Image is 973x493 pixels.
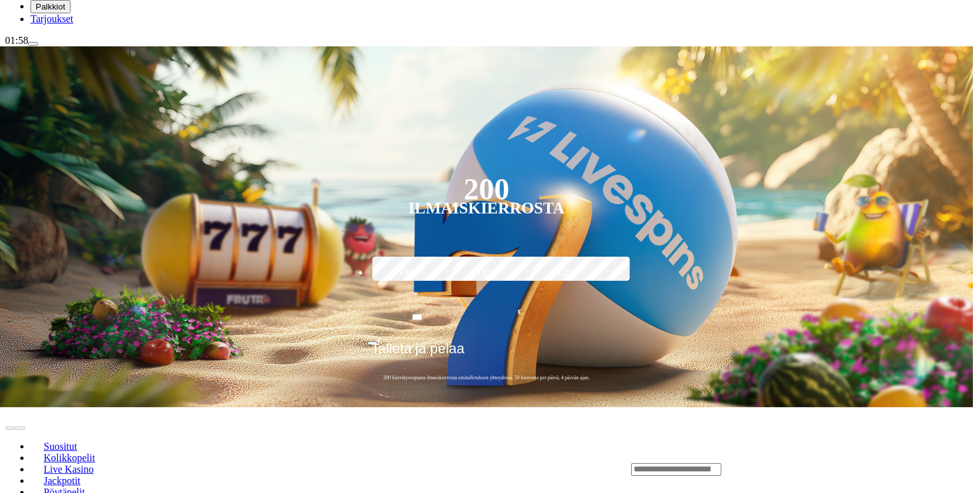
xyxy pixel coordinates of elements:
div: 200 [463,182,509,197]
button: prev slide [5,426,15,430]
a: gift-inverted iconTarjoukset [31,13,73,24]
div: Ilmaiskierrosta [409,201,565,216]
label: €50 [369,255,444,292]
span: Live Kasino [39,464,99,475]
span: Talleta ja pelaa [371,341,465,366]
button: Talleta ja pelaa [367,340,606,367]
span: Tarjoukset [31,13,73,24]
a: Suositut [31,436,90,456]
button: next slide [15,426,25,430]
span: Jackpotit [39,475,86,486]
a: Jackpotit [31,471,93,490]
span: Kolikkopelit [39,452,100,463]
span: Palkkiot [36,2,65,11]
span: € [378,337,381,344]
label: €150 [449,255,524,292]
button: menu [28,42,38,46]
input: Search [631,463,721,476]
span: 200 kierrätysvapaata ilmaiskierrosta ensitalletuksen yhteydessä. 50 kierrosta per päivä, 4 päivän... [367,374,606,381]
span: € [518,306,522,318]
label: €250 [529,255,604,292]
span: Suositut [39,441,82,452]
a: Live Kasino [31,459,107,478]
a: Kolikkopelit [31,448,108,467]
span: 01:58 [5,35,28,46]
